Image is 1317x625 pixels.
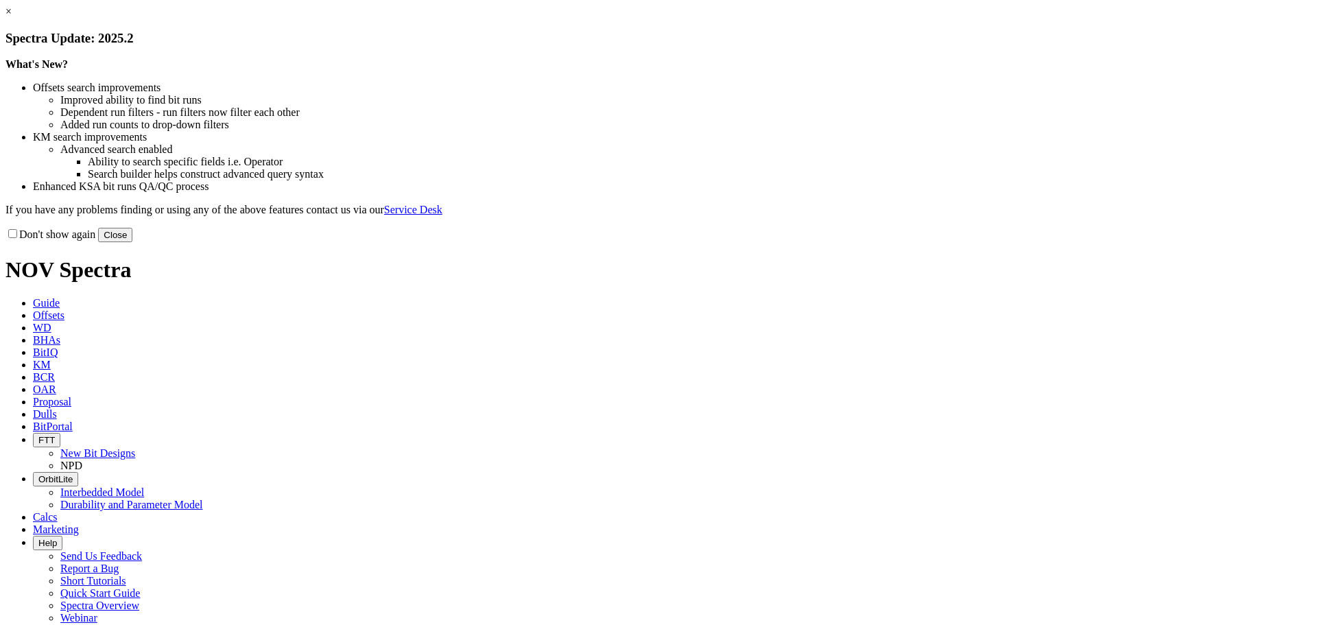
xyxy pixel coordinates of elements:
[60,119,1312,131] li: Added run counts to drop-down filters
[60,575,126,587] a: Short Tutorials
[5,204,1312,216] p: If you have any problems finding or using any of the above features contact us via our
[60,612,97,624] a: Webinar
[5,228,95,240] label: Don't show again
[60,486,144,498] a: Interbedded Model
[60,460,82,471] a: NPD
[5,58,68,70] strong: What's New?
[384,204,442,215] a: Service Desk
[33,421,73,432] span: BitPortal
[33,334,60,346] span: BHAs
[38,474,73,484] span: OrbitLite
[33,511,58,523] span: Calcs
[60,563,119,574] a: Report a Bug
[60,447,135,459] a: New Bit Designs
[33,523,79,535] span: Marketing
[33,131,1312,143] li: KM search improvements
[33,396,71,408] span: Proposal
[88,156,1312,168] li: Ability to search specific fields i.e. Operator
[60,143,1312,156] li: Advanced search enabled
[88,168,1312,180] li: Search builder helps construct advanced query syntax
[38,435,55,445] span: FTT
[33,297,60,309] span: Guide
[60,106,1312,119] li: Dependent run filters - run filters now filter each other
[33,359,51,370] span: KM
[98,228,132,242] button: Close
[60,499,203,510] a: Durability and Parameter Model
[60,550,142,562] a: Send Us Feedback
[33,384,56,395] span: OAR
[33,346,58,358] span: BitIQ
[33,408,57,420] span: Dulls
[33,309,64,321] span: Offsets
[38,538,57,548] span: Help
[60,94,1312,106] li: Improved ability to find bit runs
[33,82,1312,94] li: Offsets search improvements
[33,371,55,383] span: BCR
[33,322,51,333] span: WD
[5,257,1312,283] h1: NOV Spectra
[8,229,17,238] input: Don't show again
[60,587,140,599] a: Quick Start Guide
[5,31,1312,46] h3: Spectra Update: 2025.2
[33,180,1312,193] li: Enhanced KSA bit runs QA/QC process
[5,5,12,17] a: ×
[60,600,139,611] a: Spectra Overview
